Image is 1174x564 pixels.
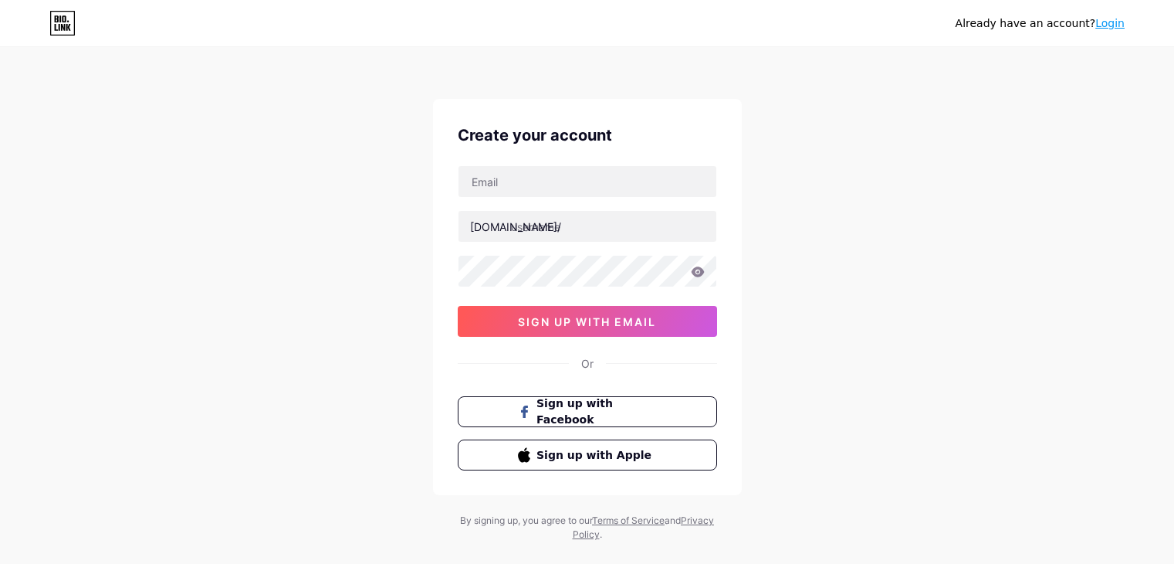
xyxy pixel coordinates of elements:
a: Terms of Service [592,515,665,526]
div: Already have an account? [956,15,1125,32]
button: Sign up with Facebook [458,396,717,427]
div: [DOMAIN_NAME]/ [470,219,561,235]
span: Sign up with Apple [536,447,656,464]
div: By signing up, you agree to our and . [456,514,719,542]
span: Sign up with Facebook [536,396,656,428]
span: sign up with email [518,315,656,328]
button: sign up with email [458,306,717,337]
div: Or [581,355,594,372]
input: username [458,211,716,242]
button: Sign up with Apple [458,440,717,471]
a: Login [1095,17,1125,29]
input: Email [458,166,716,197]
div: Create your account [458,124,717,147]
